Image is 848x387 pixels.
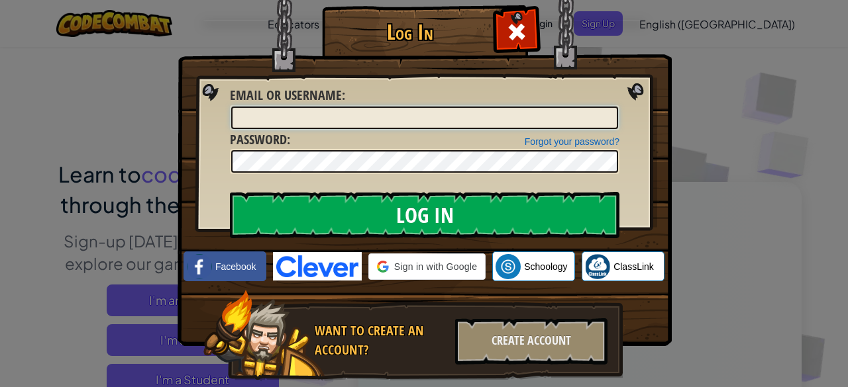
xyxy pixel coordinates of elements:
[525,136,619,147] a: Forgot your password?
[230,130,287,148] span: Password
[215,260,256,273] span: Facebook
[368,253,486,280] div: Sign in with Google
[585,254,610,279] img: classlink-logo-small.png
[394,260,477,273] span: Sign in with Google
[230,86,342,104] span: Email or Username
[273,252,362,280] img: clever-logo-blue.png
[524,260,567,273] span: Schoology
[230,130,290,150] label: :
[315,322,447,359] div: Want to create an account?
[230,86,345,105] label: :
[325,21,494,44] h1: Log In
[613,260,654,273] span: ClassLink
[230,192,619,238] input: Log In
[455,318,608,365] div: Create Account
[187,254,212,279] img: facebook_small.png
[496,254,521,279] img: schoology.png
